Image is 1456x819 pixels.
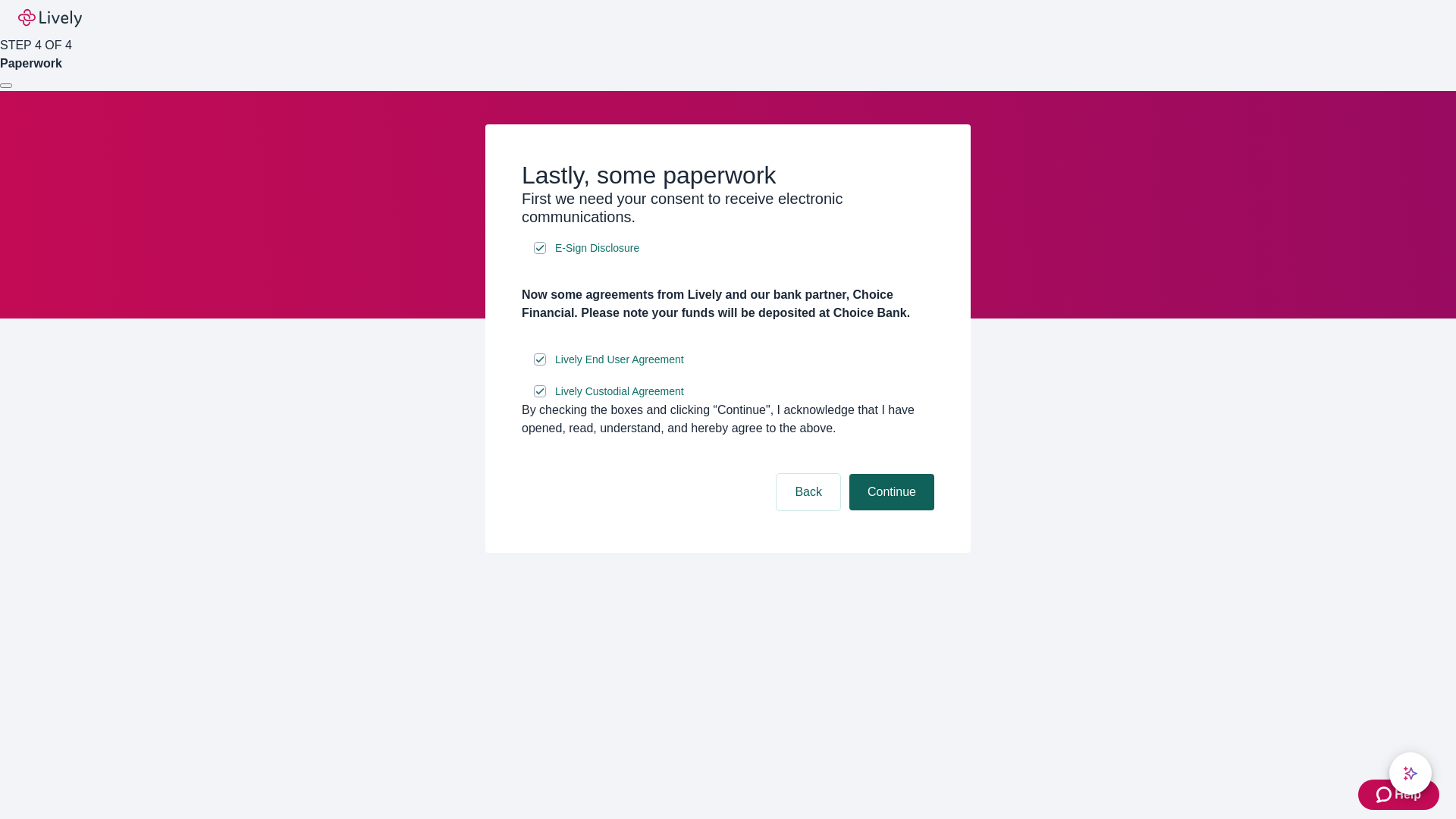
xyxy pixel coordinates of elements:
[1358,780,1439,810] button: Zendesk support iconHelp
[522,161,934,190] h2: Lastly, some paperwork
[18,9,82,27] img: Lively
[1376,786,1395,804] svg: Zendesk support icon
[555,352,684,368] span: Lively End User Agreement
[522,401,934,438] div: By checking the boxes and clicking “Continue", I acknowledge that I have opened, read, understand...
[552,239,642,258] a: e-sign disclosure document
[555,384,684,400] span: Lively Custodial Agreement
[1389,752,1432,795] button: chat
[777,474,840,510] button: Back
[1403,766,1418,781] svg: Lively AI Assistant
[1395,786,1421,804] span: Help
[555,240,639,256] span: E-Sign Disclosure
[522,190,934,226] h3: First we need your consent to receive electronic communications.
[552,350,687,369] a: e-sign disclosure document
[552,382,687,401] a: e-sign disclosure document
[522,286,934,322] h4: Now some agreements from Lively and our bank partner, Choice Financial. Please note your funds wi...
[849,474,934,510] button: Continue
